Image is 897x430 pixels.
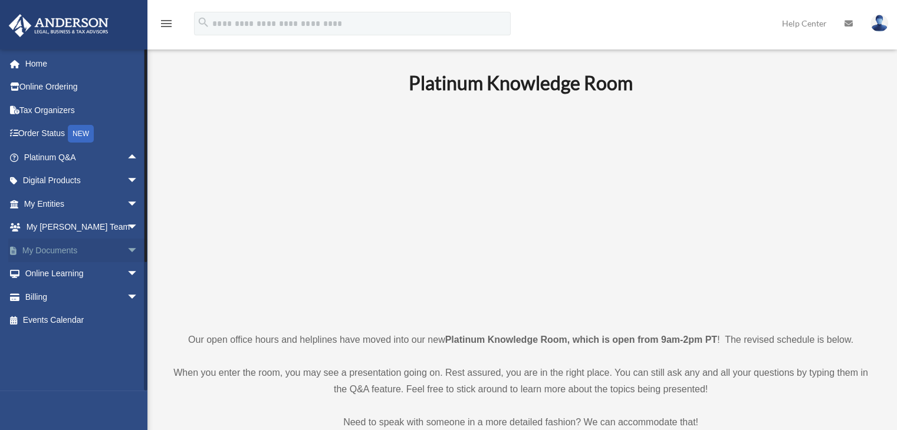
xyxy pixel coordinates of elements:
a: Platinum Q&Aarrow_drop_up [8,145,156,169]
a: menu [159,21,173,31]
a: My [PERSON_NAME] Teamarrow_drop_down [8,216,156,239]
a: My Documentsarrow_drop_down [8,239,156,262]
b: Platinum Knowledge Room [409,71,633,94]
span: arrow_drop_down [127,192,150,216]
a: Online Learningarrow_drop_down [8,262,156,286]
span: arrow_drop_down [127,239,150,263]
img: User Pic [870,15,888,32]
span: arrow_drop_down [127,262,150,286]
a: My Entitiesarrow_drop_down [8,192,156,216]
iframe: 231110_Toby_KnowledgeRoom [344,111,698,310]
a: Digital Productsarrow_drop_down [8,169,156,193]
span: arrow_drop_down [127,216,150,240]
p: When you enter the room, you may see a presentation going on. Rest assured, you are in the right ... [168,365,873,398]
i: search [197,16,210,29]
a: Events Calendar [8,309,156,332]
div: NEW [68,125,94,143]
span: arrow_drop_down [127,285,150,309]
a: Home [8,52,156,75]
span: arrow_drop_down [127,169,150,193]
span: arrow_drop_up [127,145,150,170]
i: menu [159,16,173,31]
a: Tax Organizers [8,98,156,122]
p: Our open office hours and helplines have moved into our new ! The revised schedule is below. [168,332,873,348]
a: Billingarrow_drop_down [8,285,156,309]
a: Online Ordering [8,75,156,99]
a: Order StatusNEW [8,122,156,146]
strong: Platinum Knowledge Room, which is open from 9am-2pm PT [445,335,717,345]
img: Anderson Advisors Platinum Portal [5,14,112,37]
